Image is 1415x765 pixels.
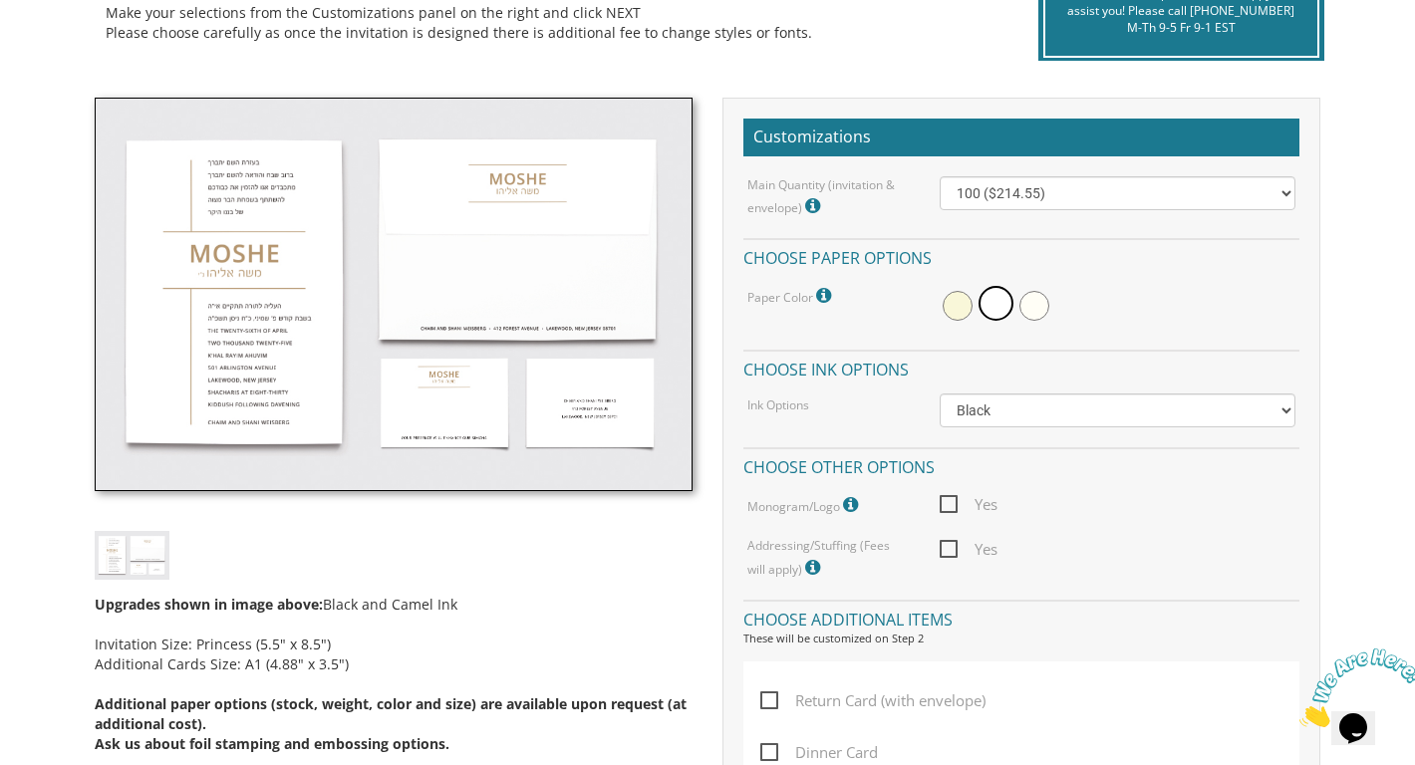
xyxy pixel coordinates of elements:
[95,734,449,753] span: Ask us about foil stamping and embossing options.
[1291,640,1415,735] iframe: chat widget
[743,447,1299,482] h4: Choose other options
[95,694,687,733] span: Additional paper options (stock, weight, color and size) are available upon request (at additiona...
[760,688,986,713] span: Return Card (with envelope)
[747,176,911,219] label: Main Quantity (invitation & envelope)
[8,8,132,87] img: Chat attention grabber
[95,580,693,754] div: Black and Camel Ink Invitation Size: Princess (5.5" x 8.5") Additional Cards Size: A1 (4.88" x 3.5")
[940,492,997,517] span: Yes
[747,396,809,413] label: Ink Options
[743,238,1299,273] h4: Choose paper options
[743,631,1299,646] div: These will be customized on Step 2
[95,98,693,491] img: bminv-thumb-2.jpg
[940,537,997,562] span: Yes
[747,537,911,580] label: Addressing/Stuffing (Fees will apply)
[747,283,836,309] label: Paper Color
[743,350,1299,384] h4: Choose ink options
[743,600,1299,635] h4: Choose additional items
[747,492,863,518] label: Monogram/Logo
[95,531,169,580] img: bminv-thumb-2.jpg
[106,3,992,43] div: Make your selections from the Customizations panel on the right and click NEXT Please choose care...
[760,740,878,765] span: Dinner Card
[95,595,323,614] span: Upgrades shown in image above:
[743,119,1299,156] h2: Customizations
